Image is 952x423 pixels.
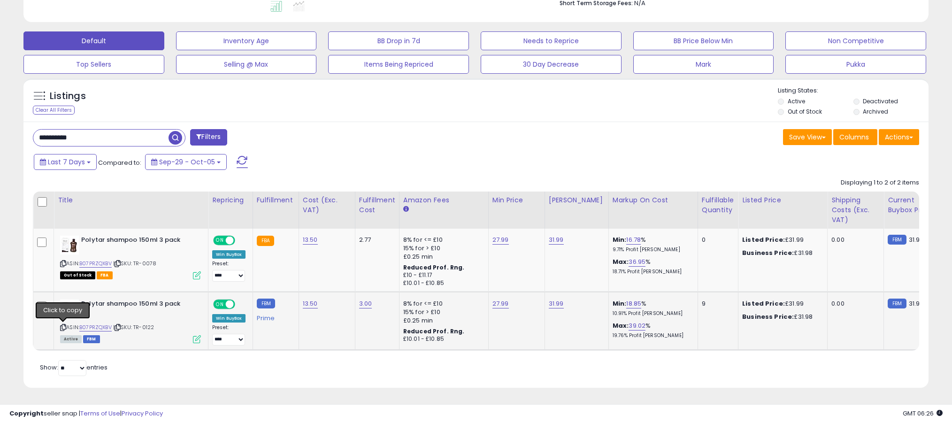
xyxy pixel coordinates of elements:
[403,308,481,316] div: 15% for > £10
[742,299,785,308] b: Listed Price:
[742,195,823,205] div: Listed Price
[403,244,481,253] div: 15% for > £10
[212,314,246,323] div: Win BuyBox
[403,205,409,214] small: Amazon Fees.
[633,31,774,50] button: BB Price Below Min
[613,235,627,244] b: Min:
[81,300,195,311] b: Polytar shampoo 150ml 3 pack
[98,158,141,167] span: Compared to:
[23,31,164,50] button: Default
[888,299,906,308] small: FBM
[214,237,226,245] span: ON
[257,311,292,322] div: Prime
[613,258,691,275] div: %
[903,409,943,418] span: 2025-10-13 06:26 GMT
[608,192,698,229] th: The percentage added to the cost of goods (COGS) that forms the calculator for Min & Max prices.
[303,235,318,245] a: 13.50
[613,269,691,275] p: 18.71% Profit [PERSON_NAME]
[9,409,44,418] strong: Copyright
[403,253,481,261] div: £0.25 min
[257,299,275,308] small: FBM
[702,236,731,244] div: 0
[257,195,295,205] div: Fulfillment
[113,323,154,331] span: | SKU: TR-0122
[613,257,629,266] b: Max:
[788,97,805,105] label: Active
[58,195,204,205] div: Title
[176,55,317,74] button: Selling @ Max
[403,271,481,279] div: £10 - £11.17
[831,300,876,308] div: 0.00
[909,235,924,244] span: 31.99
[613,310,691,317] p: 10.91% Profit [PERSON_NAME]
[34,154,97,170] button: Last 7 Days
[785,31,926,50] button: Non Competitive
[742,235,785,244] b: Listed Price:
[48,157,85,167] span: Last 7 Days
[549,235,564,245] a: 31.99
[742,248,794,257] b: Business Price:
[783,129,832,145] button: Save View
[79,260,112,268] a: B07PRZQXBV
[839,132,869,142] span: Columns
[145,154,227,170] button: Sep-29 - Oct-05
[613,195,694,205] div: Markup on Cost
[303,299,318,308] a: 13.50
[492,299,509,308] a: 27.99
[742,249,820,257] div: £31.98
[613,246,691,253] p: 9.71% Profit [PERSON_NAME]
[328,31,469,50] button: BB Drop in 7d
[613,300,691,317] div: %
[785,55,926,74] button: Pukka
[629,257,645,267] a: 36.95
[742,313,820,321] div: £31.98
[613,299,627,308] b: Min:
[60,335,82,343] span: All listings currently available for purchase on Amazon
[403,263,465,271] b: Reduced Prof. Rng.
[234,237,249,245] span: OFF
[778,86,928,95] p: Listing States:
[176,31,317,50] button: Inventory Age
[159,157,215,167] span: Sep-29 - Oct-05
[626,299,641,308] a: 18.85
[626,235,641,245] a: 16.78
[60,300,79,318] img: 41NJFmQNOrL._SL40_.jpg
[403,316,481,325] div: £0.25 min
[742,236,820,244] div: £31.99
[113,260,156,267] span: | SKU: TR-0078
[97,271,113,279] span: FBA
[234,300,249,308] span: OFF
[403,327,465,335] b: Reduced Prof. Rng.
[83,335,100,343] span: FBM
[403,279,481,287] div: £10.01 - £10.85
[303,195,351,215] div: Cost (Exc. VAT)
[212,324,246,346] div: Preset:
[60,300,201,342] div: ASIN:
[60,271,95,279] span: All listings that are currently out of stock and unavailable for purchase on Amazon
[50,90,86,103] h5: Listings
[613,321,629,330] b: Max:
[403,335,481,343] div: £10.01 - £10.85
[33,106,75,115] div: Clear All Filters
[81,236,195,247] b: Polytar shampoo 150ml 3 pack
[888,195,936,215] div: Current Buybox Price
[613,236,691,253] div: %
[359,299,372,308] a: 3.00
[403,236,481,244] div: 8% for <= £10
[214,300,226,308] span: ON
[257,236,274,246] small: FBA
[831,195,880,225] div: Shipping Costs (Exc. VAT)
[359,195,395,215] div: Fulfillment Cost
[742,312,794,321] b: Business Price:
[403,195,484,205] div: Amazon Fees
[60,236,201,278] div: ASIN:
[9,409,163,418] div: seller snap | |
[742,300,820,308] div: £31.99
[788,108,822,115] label: Out of Stock
[80,409,120,418] a: Terms of Use
[633,55,774,74] button: Mark
[79,323,112,331] a: B07PRZQXBV
[328,55,469,74] button: Items Being Repriced
[122,409,163,418] a: Privacy Policy
[212,250,246,259] div: Win BuyBox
